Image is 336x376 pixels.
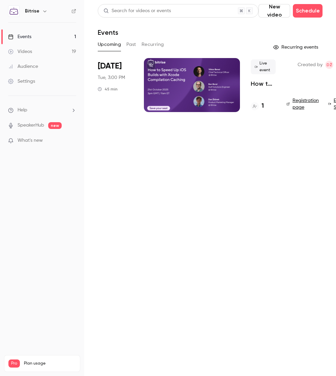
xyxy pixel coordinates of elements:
[8,78,35,85] div: Settings
[98,39,121,50] button: Upcoming
[126,39,136,50] button: Past
[8,107,76,114] li: help-dropdown-opener
[325,61,333,69] span: Dan Žďárek
[18,122,44,129] a: SpeakerHub
[103,7,171,15] div: Search for videos or events
[262,102,264,111] h4: 1
[24,361,76,366] span: Plan usage
[98,61,122,72] span: [DATE]
[98,74,125,81] span: Tue, 3:00 PM
[48,122,62,129] span: new
[98,58,133,112] div: Oct 21 Tue, 3:00 PM (Europe/London)
[142,39,164,50] button: Recurring
[8,48,32,55] div: Videos
[8,33,31,40] div: Events
[327,61,332,69] span: DŽ
[298,61,323,69] span: Created by
[251,80,276,88] a: How to Speed Up iOS Builds with Xcode 26 Compilation Caching
[8,63,38,70] div: Audience
[251,59,276,74] span: Live event
[258,4,290,18] button: New video
[98,28,118,36] h1: Events
[68,138,76,144] iframe: Noticeable Trigger
[18,107,27,114] span: Help
[8,6,19,17] img: Bitrise
[98,86,118,92] div: 45 min
[251,102,264,111] a: 1
[18,137,43,144] span: What's new
[270,42,323,53] button: Recurring events
[286,97,320,111] a: Registration page
[8,359,20,368] span: Pro
[293,4,323,18] button: Schedule
[25,8,39,15] h6: Bitrise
